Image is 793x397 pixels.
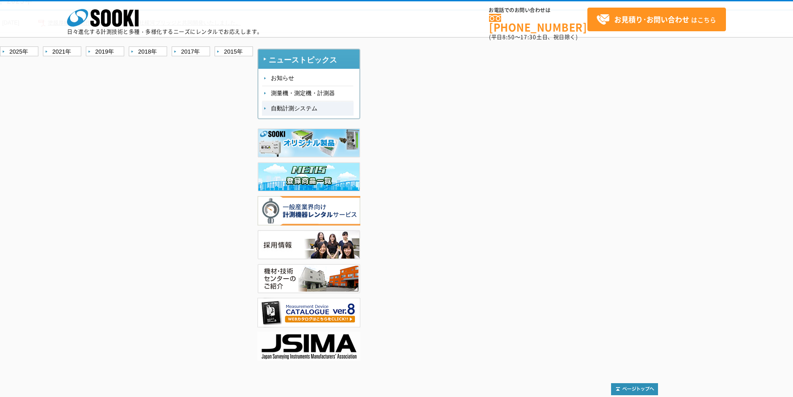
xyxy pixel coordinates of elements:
[502,33,515,41] span: 8:50
[257,285,360,292] a: 機材・技術センターのご紹介
[587,8,726,31] a: お見積り･お問い合わせはこちら
[257,128,360,158] img: SOOKIオリジナル製品
[215,46,255,58] a: 2015年
[86,46,127,58] a: 2019年
[614,14,689,25] strong: お見積り･お問い合わせ
[257,162,360,192] img: NETIS登録商品
[596,13,716,26] span: はこちら
[520,33,536,41] span: 17:30
[489,14,587,32] a: [PHONE_NUMBER]
[67,29,263,34] p: 日々進化する計測技術と多種・多様化するニーズにレンタルでお応えします。
[257,230,360,259] img: 採用情報
[43,46,84,58] a: 2021年
[489,8,587,13] span: お電話でのお問い合わせは
[257,196,360,226] img: 一般産業界向け 計測機器レンタルサービス アイ・ソーキ
[257,332,360,361] img: JSIMA
[489,33,578,41] span: (平日 ～ 土日、祝日除く)
[257,251,360,258] a: 採用情報
[262,71,354,85] a: お知らせ
[262,102,354,116] a: 自動計測システム
[262,87,354,100] a: 測量機・測定機・計測器
[257,49,360,69] a: ニューストピックス
[257,319,360,326] a: WEBカタログはこちらをCLICK!!
[257,352,360,359] a: JSIMA
[257,264,360,293] img: 機材・技術センターのご紹介
[257,149,360,156] a: SOOKIオリジナル製品
[172,46,212,58] a: 2017年
[129,46,169,58] a: 2018年
[257,183,360,190] a: NETIS登録商品
[257,217,360,224] a: 一般産業界向け 計測機器レンタルサービス アイ・ソーキ
[257,298,360,327] img: WEBカタログはこちらをCLICK!!
[611,383,658,395] img: トップページへ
